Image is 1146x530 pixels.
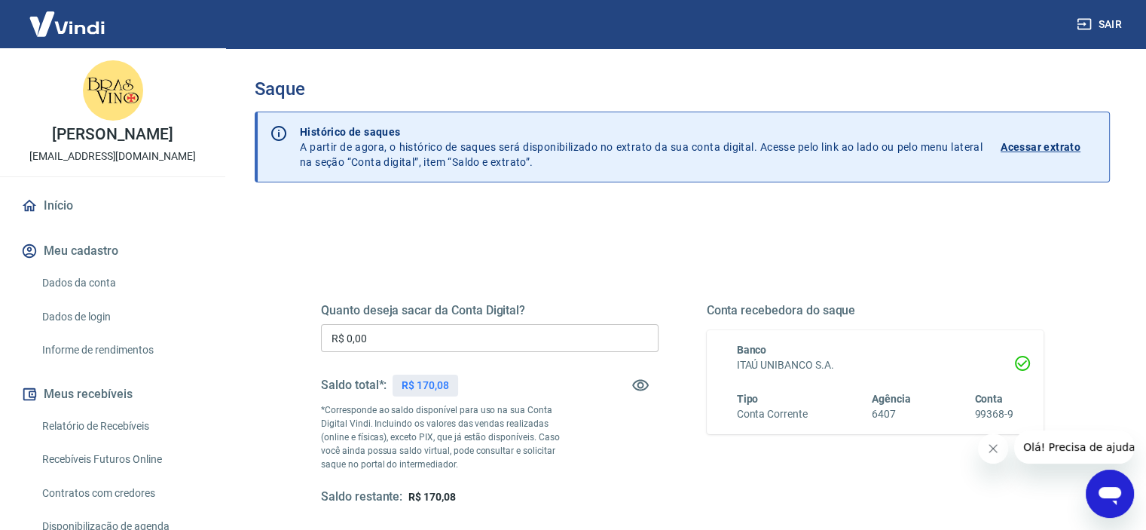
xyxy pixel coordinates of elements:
[321,303,659,318] h5: Quanto deseja sacar da Conta Digital?
[737,393,759,405] span: Tipo
[402,378,449,394] p: R$ 170,08
[52,127,173,142] p: [PERSON_NAME]
[978,433,1008,464] iframe: Fechar mensagem
[737,344,767,356] span: Banco
[36,268,207,299] a: Dados da conta
[36,302,207,332] a: Dados de login
[255,78,1110,100] h3: Saque
[29,149,196,164] p: [EMAIL_ADDRESS][DOMAIN_NAME]
[321,403,574,471] p: *Corresponde ao saldo disponível para uso na sua Conta Digital Vindi. Incluindo os valores das ve...
[408,491,456,503] span: R$ 170,08
[737,406,808,422] h6: Conta Corrente
[18,189,207,222] a: Início
[36,411,207,442] a: Relatório de Recebíveis
[36,335,207,366] a: Informe de rendimentos
[9,11,127,23] span: Olá! Precisa de ajuda?
[1014,430,1134,464] iframe: Mensagem da empresa
[321,489,402,505] h5: Saldo restante:
[36,478,207,509] a: Contratos com credores
[18,378,207,411] button: Meus recebíveis
[18,234,207,268] button: Meu cadastro
[321,378,387,393] h5: Saldo total*:
[1086,470,1134,518] iframe: Botão para abrir a janela de mensagens
[707,303,1044,318] h5: Conta recebedora do saque
[18,1,116,47] img: Vindi
[1074,11,1128,38] button: Sair
[737,357,1014,373] h6: ITAÚ UNIBANCO S.A.
[974,406,1013,422] h6: 99368-9
[83,60,143,121] img: 6056ac7b-0351-4b49-9864-84aeaf79132b.jpeg
[300,124,983,139] p: Histórico de saques
[1001,124,1097,170] a: Acessar extrato
[872,393,911,405] span: Agência
[1001,139,1080,155] p: Acessar extrato
[872,406,911,422] h6: 6407
[36,444,207,475] a: Recebíveis Futuros Online
[974,393,1003,405] span: Conta
[300,124,983,170] p: A partir de agora, o histórico de saques será disponibilizado no extrato da sua conta digital. Ac...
